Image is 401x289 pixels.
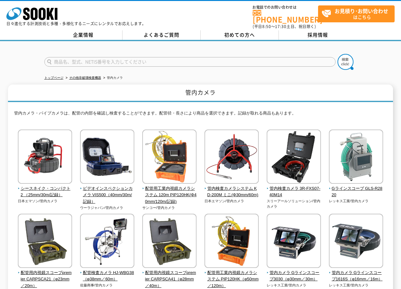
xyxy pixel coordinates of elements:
span: 配管検査カメラ HJ-WBG38（φ38mm／60m） [80,270,135,283]
span: ビデオインスペクションカメラ VIS500（40mm/30m/記録） [80,185,135,205]
a: Gラインスコープ GLS-R2820 [329,179,383,198]
img: 配管用工業内視鏡カメラシステム 120m PIP120HK(Φ40mm/120m/記録) [142,130,197,185]
a: お見積り･お問い合わせはこちら [318,5,395,22]
img: 配管検査カメラ HJ-WBG38（φ38mm／60m） [80,214,134,270]
a: シースネイク・コンパクト2 （25mm/30m/記録） [18,179,72,198]
span: Gラインスコープ GLS-R2820 [329,185,383,199]
p: 佐藤商事/管内カメラ [80,283,135,288]
input: 商品名、型式、NETIS番号を入力してください [44,57,336,67]
li: 管内カメラ [102,75,123,81]
a: 配管検査カメラ HJ-WBG38（φ38mm／60m） [80,263,135,283]
span: 配管用工業内視鏡カメラシステム 120m PIP120HK(Φ40mm/120m/記録) [142,185,197,205]
img: シースネイク・コンパクト2 （25mm/30m/記録） [18,130,72,185]
span: 8:50 [262,24,271,29]
img: 管内カメラ Gラインスコープ3030（φ30mm／30m） [267,214,321,270]
a: ビデオインスペクションカメラ VIS500（40mm/30m/記録） [80,179,135,205]
img: Gラインスコープ GLS-R2820 [329,130,383,185]
p: ウーラジャパン/管内カメラ [80,205,135,211]
a: 管内カメラ Gラインスコープ3030（φ30mm／30m） [267,263,321,283]
p: サンコー/管内カメラ [142,205,197,211]
p: 日々進化する計測技術と多種・多様化するニーズにレンタルでお応えします。 [6,22,146,26]
a: 管内検査カメラシステム KD-200M ミニ(Φ30mm/60m) [204,179,259,198]
span: 管内カメラ Gラインスコープ1616S（φ16mm／16m） [329,270,383,283]
p: レッキス工業/管内カメラ [329,198,383,204]
span: 17:30 [275,24,286,29]
span: 管内検査カメラ 3R-FXS07-40M14 [267,185,321,199]
a: 管内カメラ Gラインスコープ1616S（φ16mm／16m） [329,263,383,283]
a: [PHONE_NUMBER] [253,10,318,23]
img: 配管用内視鏡スコープpremier CARPSCA21（φ23mm／20m） [18,214,72,270]
p: レッキス工業/管内カメラ [329,283,383,288]
span: 管内カメラ Gラインスコープ3030（φ30mm／30m） [267,270,321,283]
span: シースネイク・コンパクト2 （25mm/30m/記録） [18,185,72,199]
strong: お見積り･お問い合わせ [335,7,388,15]
span: 管内検査カメラシステム KD-200M ミニ(Φ30mm/60m) [204,185,259,199]
a: 配管用工業内視鏡カメラシステム 120m PIP120HK(Φ40mm/120m/記録) [142,179,197,205]
h1: 管内カメラ [8,85,393,102]
a: その他非破壊検査機器 [69,76,101,79]
a: よくあるご質問 [123,30,201,40]
p: 日本エマソン/管内カメラ [204,198,259,204]
p: 管内カメラ・パイプカメラは、配管の内部を確認し検査することができます。配管径・長さにより商品を選択できます。記録が取れる商品もあります。 [14,110,387,120]
a: 企業情報 [44,30,123,40]
span: お電話でのお問い合わせは [253,5,318,9]
p: スリーアールソリューション/管内カメラ [267,198,321,209]
img: 管内カメラ Gラインスコープ1616S（φ16mm／16m） [329,214,383,270]
img: 管内検査カメラシステム KD-200M ミニ(Φ30mm/60m) [204,130,259,185]
a: 管内検査カメラ 3R-FXS07-40M14 [267,179,321,198]
span: (平日 ～ 土日、祝日除く) [253,24,316,29]
a: 採用情報 [279,30,357,40]
p: レッキス工業/管内カメラ [267,283,321,288]
img: 配管用工業内視鏡カメラシステム PIP120HK（φ50mm／120m） [204,214,259,270]
span: はこちら [322,6,394,22]
a: 初めての方へ [201,30,279,40]
img: 管内検査カメラ 3R-FXS07-40M14 [267,130,321,185]
span: 初めての方へ [224,31,255,38]
img: 配管用内視鏡スコープpremier CARPSCA41（φ28mm／40m） [142,214,197,270]
a: トップページ [44,76,63,79]
img: ビデオインスペクションカメラ VIS500（40mm/30m/記録） [80,130,134,185]
p: 日本エマソン/管内カメラ [18,198,72,204]
img: btn_search.png [338,54,353,70]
